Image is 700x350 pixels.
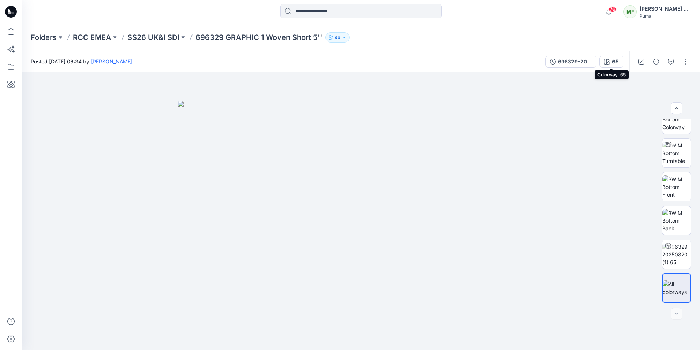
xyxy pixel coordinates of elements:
div: Puma [640,13,691,19]
img: BW M Bottom Turntable [662,142,691,165]
div: 696329-20250820 (1) [558,58,592,66]
div: MF [623,5,637,18]
p: 96 [335,33,340,41]
button: 96 [325,32,350,43]
img: BW M Bottom Front [662,175,691,198]
img: All colorways [663,280,690,296]
img: BW M Bottom Colorway [662,108,691,131]
a: SS26 UK&I SDI [127,32,179,43]
img: 696329-20250820 (1) 65 [662,243,691,266]
a: Folders [31,32,57,43]
button: 65 [599,56,623,68]
div: 65 [612,58,619,66]
button: 696329-20250820 (1) [545,56,596,68]
a: [PERSON_NAME] [91,58,132,65]
img: eyJhbGciOiJIUzI1NiIsImtpZCI6IjAiLCJzbHQiOiJzZXMiLCJ0eXAiOiJKV1QifQ.eyJkYXRhIjp7InR5cGUiOiJzdG9yYW... [178,101,544,350]
div: [PERSON_NAME] Falguere [640,4,691,13]
span: 76 [608,6,617,12]
span: Posted [DATE] 06:34 by [31,58,132,65]
img: BW M Bottom Back [662,209,691,232]
a: RCC EMEA [73,32,111,43]
button: Details [650,56,662,68]
p: 696329 GRAPHIC 1 Woven Short 5'' [196,32,323,43]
